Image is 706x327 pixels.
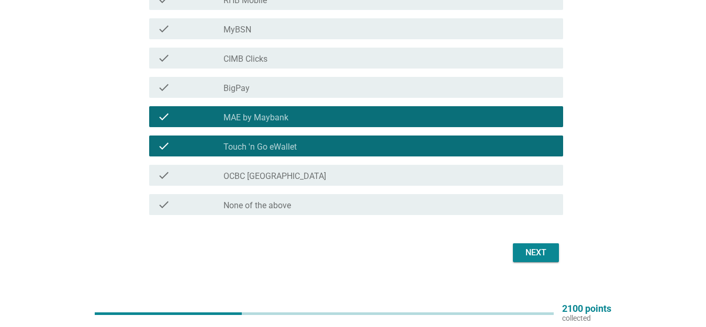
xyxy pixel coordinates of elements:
i: check [158,22,170,35]
i: check [158,52,170,64]
label: None of the above [223,200,291,211]
label: CIMB Clicks [223,54,267,64]
p: 2100 points [562,304,611,313]
p: collected [562,313,611,323]
label: OCBC [GEOGRAPHIC_DATA] [223,171,326,182]
label: BigPay [223,83,250,94]
label: MAE by Maybank [223,112,288,123]
i: check [158,169,170,182]
div: Next [521,246,551,259]
button: Next [513,243,559,262]
label: MyBSN [223,25,251,35]
i: check [158,198,170,211]
i: check [158,81,170,94]
i: check [158,110,170,123]
i: check [158,140,170,152]
label: Touch 'n Go eWallet [223,142,297,152]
